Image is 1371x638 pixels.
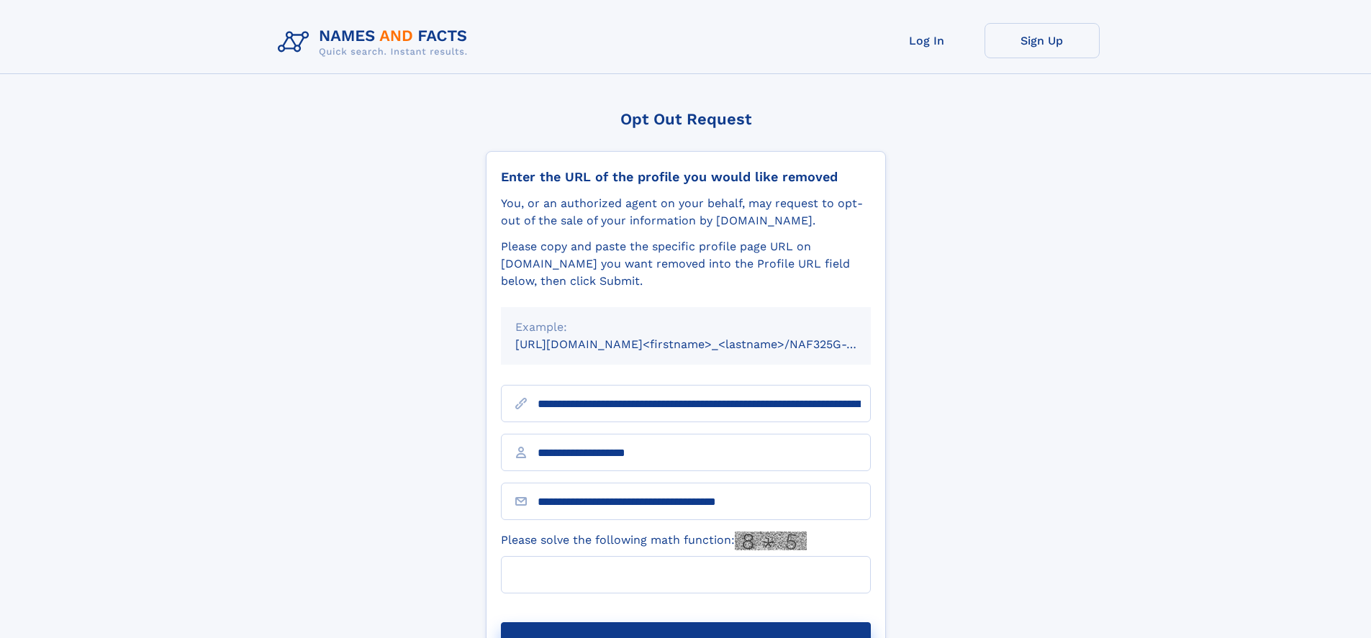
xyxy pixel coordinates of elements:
div: Enter the URL of the profile you would like removed [501,169,871,185]
div: Please copy and paste the specific profile page URL on [DOMAIN_NAME] you want removed into the Pr... [501,238,871,290]
div: Opt Out Request [486,110,886,128]
img: Logo Names and Facts [272,23,479,62]
a: Log In [869,23,985,58]
small: [URL][DOMAIN_NAME]<firstname>_<lastname>/NAF325G-xxxxxxxx [515,337,898,351]
div: Example: [515,319,856,336]
div: You, or an authorized agent on your behalf, may request to opt-out of the sale of your informatio... [501,195,871,229]
a: Sign Up [985,23,1100,58]
label: Please solve the following math function: [501,532,807,550]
